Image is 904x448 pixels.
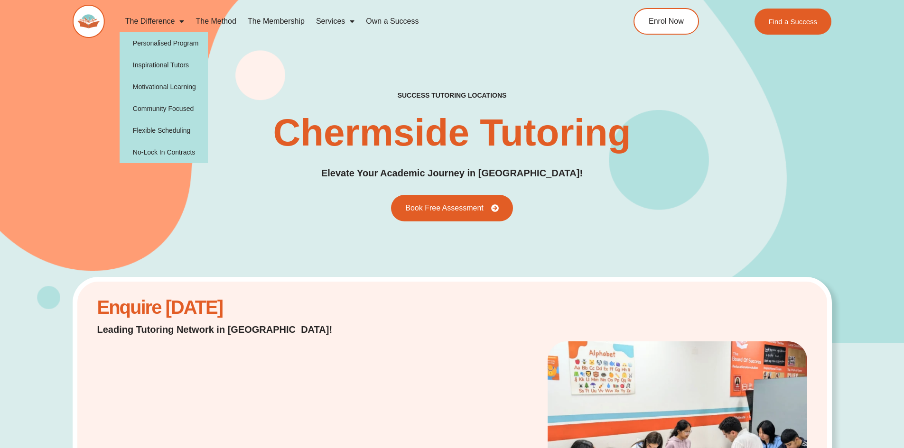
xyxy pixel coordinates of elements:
[120,141,208,163] a: No-Lock In Contracts
[746,341,904,448] iframe: Chat Widget
[391,195,513,221] a: Book Free Assessment
[321,166,583,181] p: Elevate Your Academic Journey in [GEOGRAPHIC_DATA]!
[120,98,208,119] a: Community Focused
[120,10,190,32] a: The Difference
[190,10,242,32] a: The Method
[120,76,208,98] a: Motivational Learning
[120,32,208,54] a: Personalised Program
[273,114,631,152] h1: Chermside Tutoring
[755,9,832,35] a: Find a Success
[769,18,818,25] span: Find a Success
[310,10,360,32] a: Services
[242,10,310,32] a: The Membership
[360,10,424,32] a: Own a Success
[634,8,699,35] a: Enrol Now
[120,10,590,32] nav: Menu
[120,119,208,141] a: Flexible Scheduling
[649,18,684,25] span: Enrol Now
[120,32,208,163] ul: The Difference
[405,204,484,212] span: Book Free Assessment
[120,54,208,76] a: Inspirational Tutors
[97,302,357,313] h2: Enquire [DATE]
[97,323,357,336] p: Leading Tutoring Network in [GEOGRAPHIC_DATA]!
[398,91,507,100] h2: success tutoring locations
